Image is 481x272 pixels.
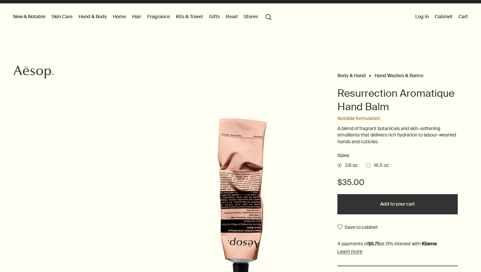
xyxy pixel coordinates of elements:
a: Skin Care [50,12,74,21]
button: Open search [263,10,275,23]
a: Fragrance [146,12,171,21]
nav: primary [12,3,275,30]
nav: supplementary [414,3,469,30]
svg: Aesop [13,65,54,79]
a: Home [112,12,127,21]
button: Cart [457,12,469,21]
p: A blend of fragrant botanicals and skin-softening emollients that delivers rich hydration to labo... [337,125,458,145]
h2: Sizes [337,152,458,160]
button: Add to your cart - $35.00 [337,194,458,214]
h1: Resurrection Aromatique Hand Balm [337,87,458,114]
a: Aesop [12,64,56,82]
a: Read [224,12,239,21]
button: Stores [242,12,259,21]
span: 16.5 oz [370,162,389,169]
a: Body & Hand [337,72,366,75]
a: Kits & Travel [175,12,204,21]
a: Cabinet [433,12,454,21]
button: Save to cabinet [337,221,378,233]
button: Log in [414,12,430,21]
a: Hair [131,12,143,21]
span: $35.00 [337,177,364,188]
a: Gifts [208,12,221,21]
a: Hand Washes & Balms [374,72,423,75]
a: Hand & Body [77,12,108,21]
span: 2.6 oz [342,162,358,169]
button: New & Notable [12,12,47,21]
